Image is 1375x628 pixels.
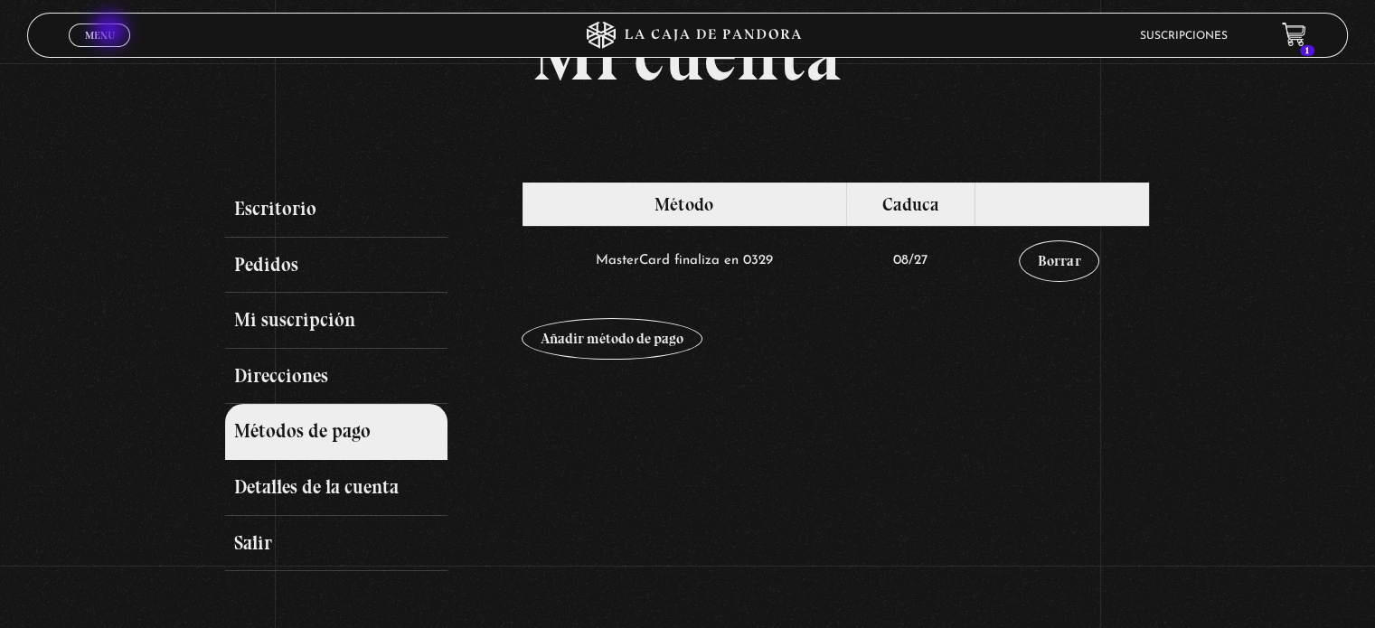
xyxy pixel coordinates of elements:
a: Métodos de pago [225,404,447,460]
nav: Páginas de cuenta [225,182,503,571]
td: 08/27 [846,226,975,295]
a: Direcciones [225,349,447,405]
a: Suscripciones [1140,31,1228,42]
span: 1 [1300,45,1314,56]
a: Escritorio [225,182,447,238]
span: Menu [85,30,115,41]
a: Borrar [1019,240,1099,282]
span: Cerrar [79,45,121,58]
td: MasterCard finaliza en 0329 [523,226,847,295]
a: 1 [1282,23,1306,47]
a: Detalles de la cuenta [225,460,447,516]
h1: Mi cuenta [225,19,1149,91]
a: Añadir método de pago [522,318,702,360]
span: Caduca [882,193,939,215]
a: Pedidos [225,238,447,294]
span: Método [655,193,713,215]
a: Salir [225,516,447,572]
a: Mi suscripción [225,293,447,349]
